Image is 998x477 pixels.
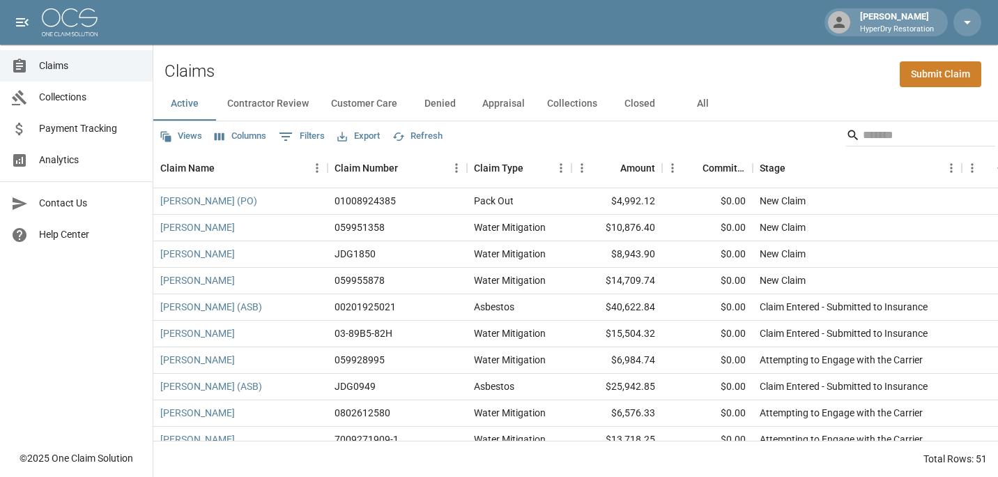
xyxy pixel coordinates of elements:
img: ocs-logo-white-transparent.png [42,8,98,36]
div: Claim Name [160,149,215,188]
button: Menu [307,158,328,179]
span: Contact Us [39,196,141,211]
div: 0802612580 [335,406,390,420]
button: Export [334,126,383,147]
button: Denied [408,87,471,121]
div: $4,992.12 [571,188,662,215]
button: Collections [536,87,608,121]
h2: Claims [164,61,215,82]
button: Sort [523,158,543,178]
div: $0.00 [662,215,753,241]
div: [PERSON_NAME] [854,10,939,35]
div: $0.00 [662,321,753,347]
button: Refresh [389,126,446,147]
span: Analytics [39,153,141,167]
div: $8,943.90 [571,241,662,268]
button: Sort [215,158,234,178]
button: Menu [662,158,683,179]
a: [PERSON_NAME] (ASB) [160,379,262,393]
a: [PERSON_NAME] [160,220,235,234]
div: Attempting to Engage with the Carrier [760,406,923,420]
div: New Claim [760,194,806,208]
div: 059928995 [335,353,385,367]
div: $0.00 [662,400,753,427]
div: dynamic tabs [153,87,998,121]
div: $6,576.33 [571,400,662,427]
a: [PERSON_NAME] [160,326,235,340]
div: Claim Number [335,149,398,188]
div: $0.00 [662,188,753,215]
a: [PERSON_NAME] (ASB) [160,300,262,314]
a: [PERSON_NAME] [160,353,235,367]
div: JDG1850 [335,247,376,261]
a: [PERSON_NAME] [160,432,235,446]
button: Sort [683,158,703,178]
span: Payment Tracking [39,121,141,136]
div: Water Mitigation [474,406,546,420]
div: Asbestos [474,379,514,393]
div: Claim Entered - Submitted to Insurance [760,300,928,314]
div: 059955878 [335,273,385,287]
button: Contractor Review [216,87,320,121]
div: $0.00 [662,374,753,400]
div: $0.00 [662,268,753,294]
span: Help Center [39,227,141,242]
div: $6,984.74 [571,347,662,374]
div: $0.00 [662,427,753,453]
div: $10,876.40 [571,215,662,241]
button: Show filters [275,126,328,148]
a: [PERSON_NAME] [160,247,235,261]
a: Submit Claim [900,61,981,87]
button: Closed [608,87,671,121]
div: $15,504.32 [571,321,662,347]
div: 03-89B5-82H [335,326,392,340]
span: Collections [39,90,141,105]
div: Claim Type [474,149,523,188]
div: Amount [571,149,662,188]
button: All [671,87,734,121]
div: Claim Number [328,149,467,188]
div: $14,709.74 [571,268,662,294]
div: Water Mitigation [474,432,546,446]
div: 7009271909-1 [335,432,399,446]
div: Claim Entered - Submitted to Insurance [760,379,928,393]
button: Sort [785,158,805,178]
div: Claim Name [153,149,328,188]
div: Water Mitigation [474,220,546,234]
div: $0.00 [662,241,753,268]
div: $13,718.25 [571,427,662,453]
div: New Claim [760,273,806,287]
div: New Claim [760,220,806,234]
button: Select columns [211,126,270,147]
button: Appraisal [471,87,536,121]
div: Committed Amount [662,149,753,188]
div: Water Mitigation [474,247,546,261]
a: [PERSON_NAME] (PO) [160,194,257,208]
div: $0.00 [662,294,753,321]
div: Asbestos [474,300,514,314]
div: Stage [753,149,962,188]
div: $40,622.84 [571,294,662,321]
div: Committed Amount [703,149,746,188]
div: Water Mitigation [474,273,546,287]
div: Claim Entered - Submitted to Insurance [760,326,928,340]
div: Total Rows: 51 [923,452,987,466]
div: Attempting to Engage with the Carrier [760,432,923,446]
button: Menu [941,158,962,179]
span: Claims [39,59,141,73]
button: Menu [446,158,467,179]
p: HyperDry Restoration [860,24,934,36]
div: $25,942.85 [571,374,662,400]
div: © 2025 One Claim Solution [20,451,133,465]
div: Claim Type [467,149,571,188]
button: Active [153,87,216,121]
button: open drawer [8,8,36,36]
div: Water Mitigation [474,326,546,340]
button: Customer Care [320,87,408,121]
div: Amount [620,149,655,188]
div: New Claim [760,247,806,261]
button: Views [156,126,206,147]
button: Menu [551,158,571,179]
div: Pack Out [474,194,514,208]
div: Attempting to Engage with the Carrier [760,353,923,367]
